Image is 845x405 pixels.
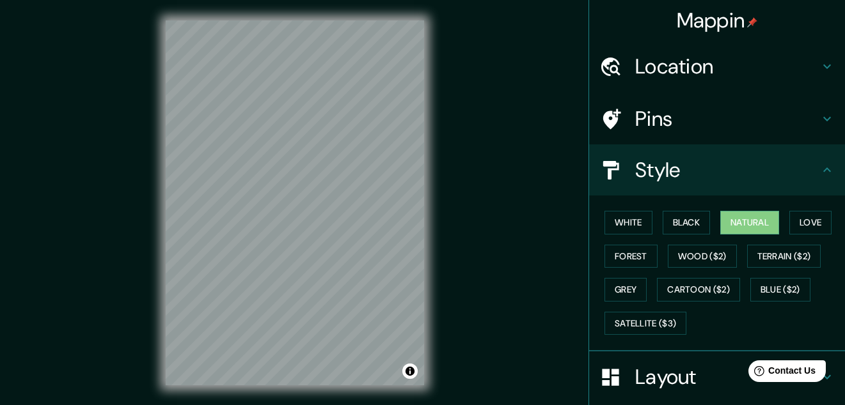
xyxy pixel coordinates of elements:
[604,312,686,335] button: Satellite ($3)
[750,278,810,302] button: Blue ($2)
[604,245,658,268] button: Forest
[604,211,652,234] button: White
[635,364,819,390] h4: Layout
[635,157,819,183] h4: Style
[635,106,819,132] h4: Pins
[731,355,831,391] iframe: Help widget launcher
[589,144,845,195] div: Style
[166,20,424,385] canvas: Map
[402,363,418,379] button: Toggle attribution
[677,8,758,33] h4: Mappin
[663,211,711,234] button: Black
[747,245,821,268] button: Terrain ($2)
[747,17,757,27] img: pin-icon.png
[589,93,845,144] div: Pins
[589,41,845,92] div: Location
[604,278,647,302] button: Grey
[720,211,779,234] button: Natural
[657,278,740,302] button: Cartoon ($2)
[635,54,819,79] h4: Location
[789,211,832,234] button: Love
[589,351,845,402] div: Layout
[668,245,737,268] button: Wood ($2)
